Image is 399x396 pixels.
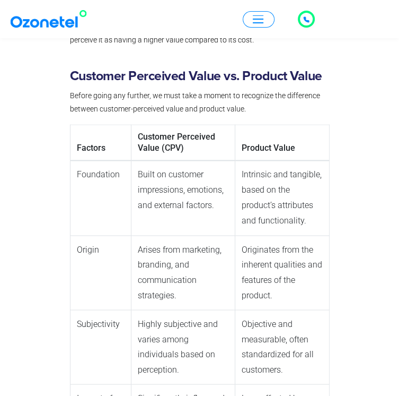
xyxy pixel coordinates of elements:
span: Before going any further, we must take a moment to recognize the difference between customer-perc... [70,91,320,113]
th: Product Value [235,125,329,161]
th: Factors [70,125,131,161]
td: Built on customer impressions, emotions, and external factors. [131,160,235,235]
td: Subjectivity [70,309,131,384]
td: Highly subjective and varies among individuals based on perception. [131,309,235,384]
td: Origin [70,235,131,309]
th: Customer Perceived Value (CPV) [131,125,235,161]
td: Arises from marketing, branding, and communication strategies. [131,235,235,309]
span: Think of CPV as a representation of the balance between investment and return. Customers are more... [70,8,308,44]
td: Foundation [70,160,131,235]
td: Objective and measurable, often standardized for all customers. [235,309,329,384]
td: Intrinsic and tangible, based on the product’s attributes and functionality. [235,160,329,235]
strong: Customer Perceived Value vs. Product Value [70,70,322,83]
td: Originates from the inherent qualities and features of the product. [235,235,329,309]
